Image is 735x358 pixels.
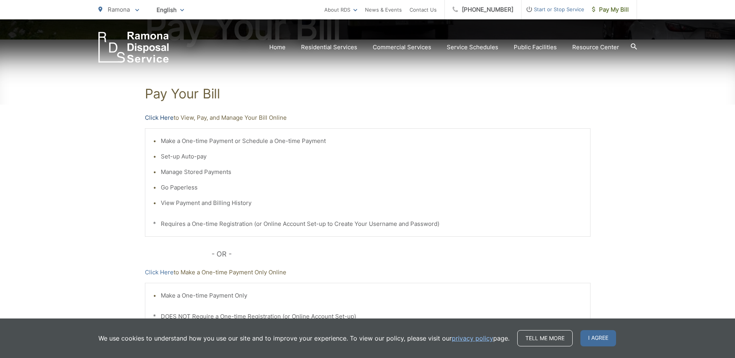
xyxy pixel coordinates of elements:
[517,330,573,346] a: Tell me more
[161,136,582,146] li: Make a One-time Payment or Schedule a One-time Payment
[212,248,590,260] p: - OR -
[108,6,130,13] span: Ramona
[447,43,498,52] a: Service Schedules
[98,334,510,343] p: We use cookies to understand how you use our site and to improve your experience. To view our pol...
[145,113,174,122] a: Click Here
[153,312,582,321] p: * DOES NOT Require a One-time Registration (or Online Account Set-up)
[410,5,437,14] a: Contact Us
[269,43,286,52] a: Home
[153,219,582,229] p: * Requires a One-time Registration (or Online Account Set-up to Create Your Username and Password)
[161,198,582,208] li: View Payment and Billing History
[145,113,590,122] p: to View, Pay, and Manage Your Bill Online
[151,3,190,17] span: English
[324,5,357,14] a: About RDS
[145,268,590,277] p: to Make a One-time Payment Only Online
[145,268,174,277] a: Click Here
[452,334,493,343] a: privacy policy
[592,5,629,14] span: Pay My Bill
[580,330,616,346] span: I agree
[514,43,557,52] a: Public Facilities
[365,5,402,14] a: News & Events
[161,152,582,161] li: Set-up Auto-pay
[301,43,357,52] a: Residential Services
[98,32,169,63] a: EDCD logo. Return to the homepage.
[161,291,582,300] li: Make a One-time Payment Only
[373,43,431,52] a: Commercial Services
[161,183,582,192] li: Go Paperless
[572,43,619,52] a: Resource Center
[161,167,582,177] li: Manage Stored Payments
[145,86,590,102] h1: Pay Your Bill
